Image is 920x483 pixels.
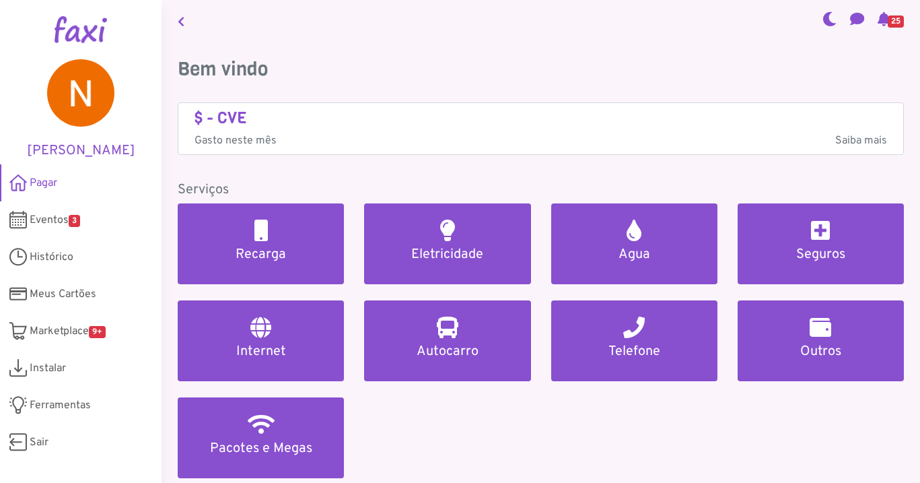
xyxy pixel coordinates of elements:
[194,108,887,150] a: $ - CVE Gasto neste mêsSaiba mais
[30,323,106,340] span: Marketplace
[835,133,887,149] span: Saiba mais
[551,300,717,381] a: Telefone
[30,249,73,265] span: Histórico
[194,108,887,128] h4: $ - CVE
[20,59,141,159] a: [PERSON_NAME]
[551,203,717,284] a: Agua
[30,286,96,302] span: Meus Cartões
[754,344,888,360] h5: Outros
[738,203,904,284] a: Seguros
[567,247,701,263] h5: Agua
[380,247,514,263] h5: Eletricidade
[178,203,344,284] a: Recarga
[20,143,141,159] h5: [PERSON_NAME]
[194,133,887,149] p: Gasto neste mês
[738,300,904,381] a: Outros
[194,441,328,457] h5: Pacotes e Megas
[178,58,904,81] h3: Bem vindo
[30,212,80,228] span: Eventos
[30,397,91,414] span: Ferramentas
[89,326,106,338] span: 9+
[364,300,530,381] a: Autocarro
[364,203,530,284] a: Eletricidade
[754,247,888,263] h5: Seguros
[30,360,66,377] span: Instalar
[888,15,904,28] span: 25
[567,344,701,360] h5: Telefone
[178,300,344,381] a: Internet
[30,175,57,191] span: Pagar
[178,397,344,478] a: Pacotes e Megas
[194,344,328,360] h5: Internet
[380,344,514,360] h5: Autocarro
[194,247,328,263] h5: Recarga
[69,215,80,227] span: 3
[30,434,48,451] span: Sair
[178,182,904,198] h5: Serviços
